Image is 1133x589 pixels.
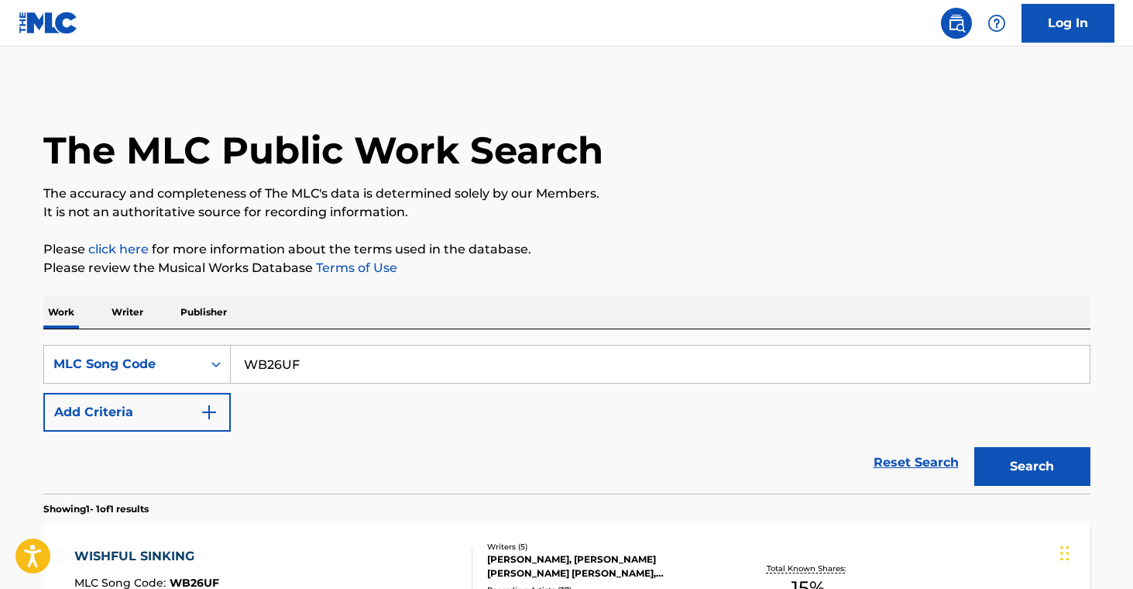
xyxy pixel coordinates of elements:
form: Search Form [43,345,1090,494]
a: Reset Search [866,446,966,480]
p: Work [43,296,79,329]
p: Please review the Musical Works Database [43,259,1090,277]
p: The accuracy and completeness of The MLC's data is determined solely by our Members. [43,184,1090,203]
div: Help [981,8,1012,39]
p: Total Known Shares: [767,563,850,574]
div: WISHFUL SINKING [74,547,219,566]
iframe: Chat Widget [1056,515,1133,589]
h1: The MLC Public Work Search [43,127,603,174]
a: click here [88,242,149,257]
a: Log In [1021,4,1114,43]
p: Showing 1 - 1 of 1 results [43,502,149,516]
p: It is not an authoritative source for recording information. [43,203,1090,222]
a: Public Search [941,8,972,39]
img: MLC Logo [19,12,78,34]
p: Writer [107,296,148,329]
img: search [947,14,966,33]
div: Writers ( 5 ) [487,541,721,553]
div: [PERSON_NAME], [PERSON_NAME] [PERSON_NAME] [PERSON_NAME], [PERSON_NAME] [PERSON_NAME], [PERSON_NAME] [487,553,721,580]
button: Search [974,447,1090,486]
a: Terms of Use [313,260,397,275]
img: 9d2ae6d4665cec9f34b9.svg [200,403,218,422]
img: help [987,14,1006,33]
button: Add Criteria [43,393,231,432]
p: Please for more information about the terms used in the database. [43,240,1090,259]
p: Publisher [176,296,232,329]
div: Drag [1060,530,1069,577]
div: MLC Song Code [53,355,193,374]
